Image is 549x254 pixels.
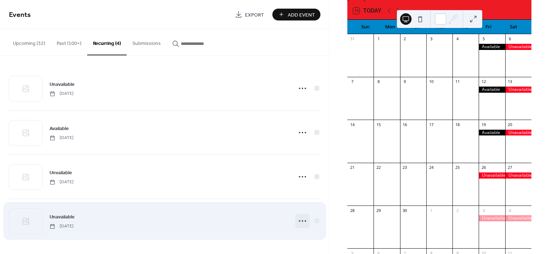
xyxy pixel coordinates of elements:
[272,9,320,20] button: Add Event
[479,44,505,50] div: Available
[505,130,531,136] div: Unavailable
[428,165,434,170] div: 24
[50,169,72,177] span: Unvailable
[481,208,486,213] div: 3
[505,44,531,50] div: Unavailable
[477,20,501,34] div: Fri
[507,208,513,213] div: 4
[455,122,460,127] div: 18
[50,213,75,221] a: Unavailable
[479,172,505,179] div: Unavailable
[507,122,513,127] div: 20
[50,91,74,97] span: [DATE]
[505,87,531,93] div: Unavailable
[507,79,513,84] div: 13
[351,6,384,16] button: 15Today
[50,125,69,133] span: Available
[507,36,513,42] div: 6
[402,36,408,42] div: 2
[7,29,51,55] button: Upcoming (32)
[501,20,526,34] div: Sat
[50,124,69,133] a: Available
[230,9,269,20] a: Export
[402,208,408,213] div: 30
[127,29,166,55] button: Submissions
[505,172,531,179] div: Unavailable
[402,79,408,84] div: 9
[376,122,381,127] div: 15
[349,165,355,170] div: 21
[51,29,87,55] button: Past (100+)
[481,36,486,42] div: 5
[50,168,72,177] a: Unvailable
[402,165,408,170] div: 23
[479,130,505,136] div: Available
[349,122,355,127] div: 14
[455,165,460,170] div: 25
[245,11,264,19] span: Export
[428,36,434,42] div: 3
[455,36,460,42] div: 4
[349,79,355,84] div: 7
[50,81,75,88] span: Unavailable
[376,79,381,84] div: 8
[481,79,486,84] div: 12
[349,36,355,42] div: 31
[402,122,408,127] div: 16
[9,8,31,22] span: Events
[50,223,74,230] span: [DATE]
[376,208,381,213] div: 29
[378,20,403,34] div: Mon
[479,87,505,93] div: Available
[87,29,127,55] button: Recurring (4)
[455,208,460,213] div: 2
[505,215,531,221] div: Unavailable
[481,165,486,170] div: 26
[50,80,75,88] a: Unavailable
[428,208,434,213] div: 1
[376,36,381,42] div: 1
[507,165,513,170] div: 27
[353,20,378,34] div: Sun
[481,122,486,127] div: 19
[50,179,74,185] span: [DATE]
[288,11,315,19] span: Add Event
[428,122,434,127] div: 17
[50,135,74,141] span: [DATE]
[428,79,434,84] div: 10
[349,208,355,213] div: 28
[50,213,75,221] span: Unavailable
[376,165,381,170] div: 22
[455,79,460,84] div: 11
[479,215,505,221] div: Unavailable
